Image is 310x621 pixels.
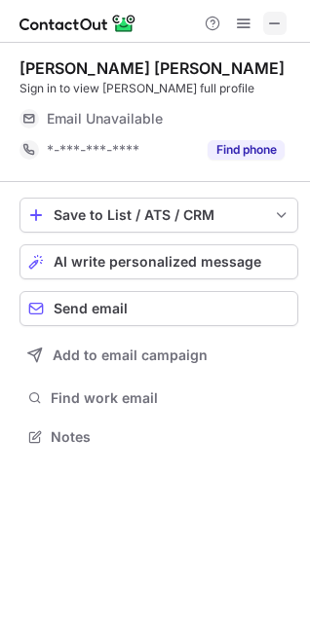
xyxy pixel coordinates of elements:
[19,80,298,97] div: Sign in to view [PERSON_NAME] full profile
[19,338,298,373] button: Add to email campaign
[19,58,285,78] div: [PERSON_NAME] [PERSON_NAME]
[51,428,291,446] span: Notes
[47,110,163,128] span: Email Unavailable
[19,423,298,451] button: Notes
[19,244,298,279] button: AI write personalized message
[54,301,128,316] span: Send email
[208,140,285,160] button: Reveal Button
[54,254,261,270] span: AI write personalized message
[19,198,298,233] button: save-profile-one-click
[54,207,264,223] div: Save to List / ATS / CRM
[19,12,136,35] img: ContactOut v5.3.10
[51,389,291,407] span: Find work email
[19,291,298,326] button: Send email
[19,384,298,412] button: Find work email
[53,347,208,363] span: Add to email campaign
